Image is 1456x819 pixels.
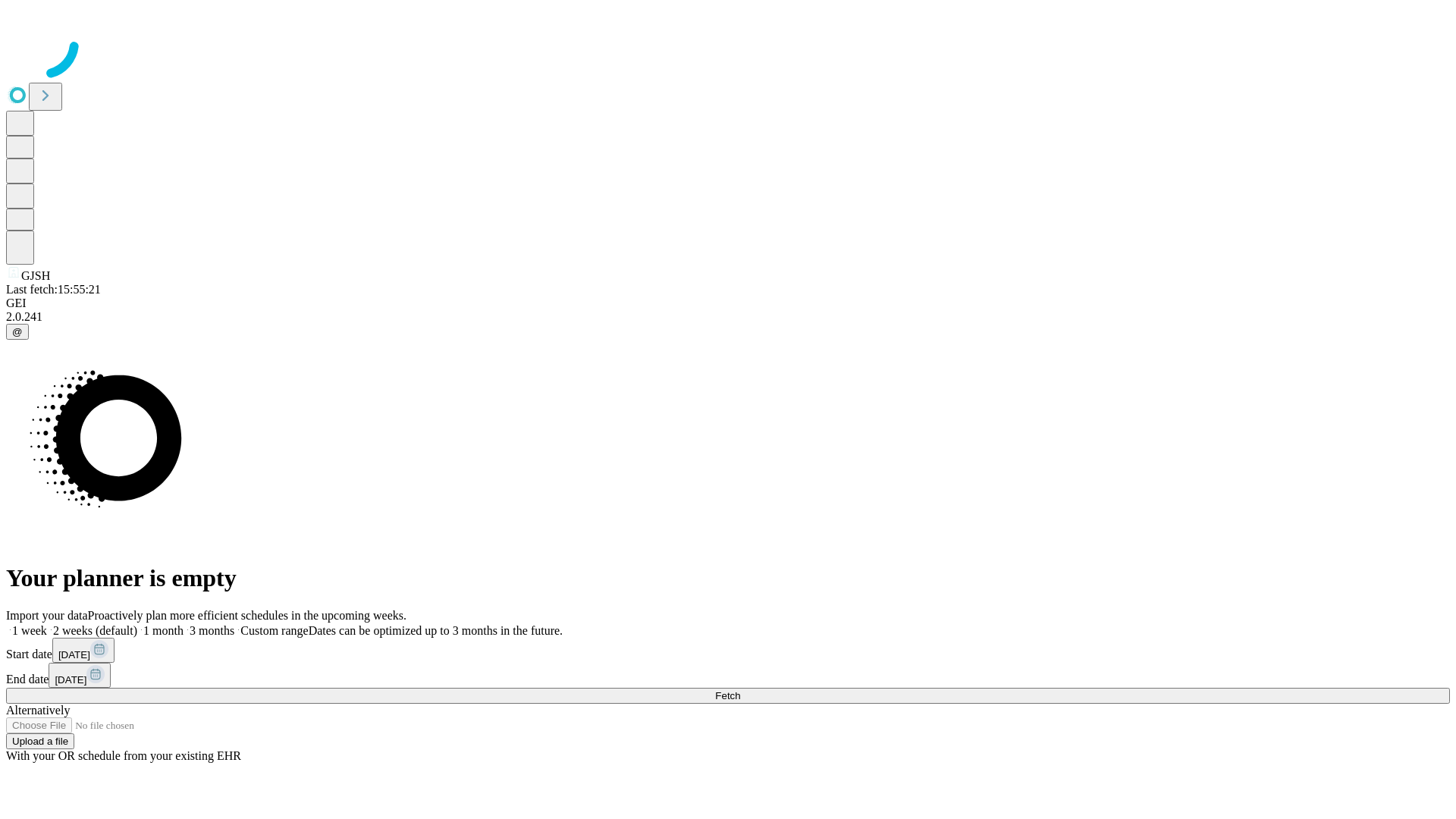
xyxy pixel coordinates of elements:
[6,310,1450,324] div: 2.0.241
[53,624,137,637] span: 2 weeks (default)
[21,269,50,282] span: GJSH
[6,297,1450,310] div: GEI
[6,688,1450,704] button: Fetch
[52,638,115,663] button: [DATE]
[6,638,1450,663] div: Start date
[6,324,29,340] button: @
[143,624,184,637] span: 1 month
[6,663,1450,688] div: End date
[240,624,308,637] span: Custom range
[6,283,101,296] span: Last fetch: 15:55:21
[6,704,70,717] span: Alternatively
[49,663,111,688] button: [DATE]
[6,733,74,749] button: Upload a file
[58,649,90,661] span: [DATE]
[6,609,88,622] span: Import your data
[12,326,23,337] span: @
[12,624,47,637] span: 1 week
[6,749,241,762] span: With your OR schedule from your existing EHR
[55,674,86,686] span: [DATE]
[88,609,406,622] span: Proactively plan more efficient schedules in the upcoming weeks.
[6,564,1450,592] h1: Your planner is empty
[715,690,740,701] span: Fetch
[309,624,563,637] span: Dates can be optimized up to 3 months in the future.
[190,624,234,637] span: 3 months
